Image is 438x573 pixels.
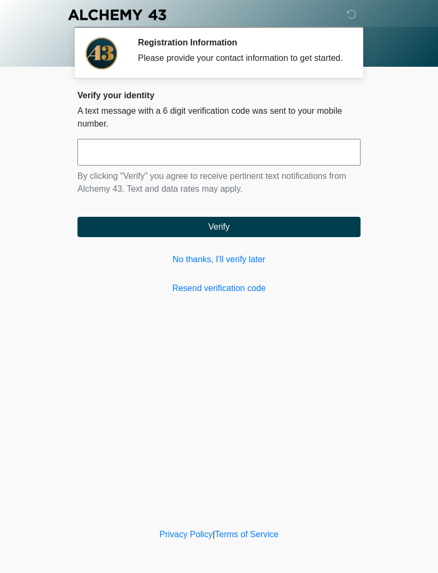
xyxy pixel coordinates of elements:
[160,530,213,539] a: Privacy Policy
[77,105,361,130] p: A text message with a 6 digit verification code was sent to your mobile number.
[85,37,118,69] img: Agent Avatar
[77,90,361,100] h2: Verify your identity
[215,530,278,539] a: Terms of Service
[138,37,345,48] h2: Registration Information
[213,530,215,539] a: |
[77,253,361,266] a: No thanks, I'll verify later
[77,282,361,295] a: Resend verification code
[67,8,167,21] img: Alchemy 43 Logo
[77,170,361,195] p: By clicking "Verify" you agree to receive pertinent text notifications from Alchemy 43. Text and ...
[138,52,345,65] div: Please provide your contact information to get started.
[77,217,361,237] button: Verify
